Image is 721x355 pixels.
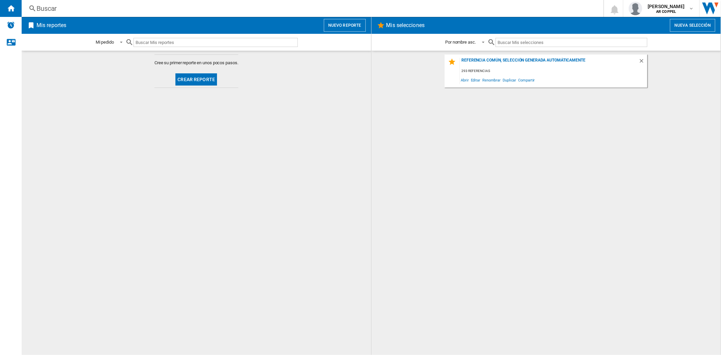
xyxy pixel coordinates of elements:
button: Nuevo reporte [324,19,366,32]
span: Compartir [517,75,536,85]
h2: Mis selecciones [385,19,426,32]
span: Cree su primer reporte en unos pocos pasos. [154,60,238,66]
div: Mi pedido [96,40,114,45]
input: Buscar Mis reportes [134,38,298,47]
div: Borrar [639,58,647,67]
div: 293 referencias [460,67,647,75]
div: Buscar [37,4,586,13]
img: profile.jpg [629,2,642,15]
span: [PERSON_NAME] [648,3,684,10]
span: Duplicar [502,75,517,85]
b: AR COPPEL [656,9,676,14]
span: Abrir [460,75,470,85]
img: alerts-logo.svg [7,21,15,29]
span: Renombrar [481,75,502,85]
button: Crear reporte [175,73,217,86]
div: Referencia común, selección generada automáticamente [460,58,639,67]
button: Nueva selección [670,19,715,32]
span: Editar [470,75,481,85]
input: Buscar Mis selecciones [496,38,647,47]
div: Por nombre asc. [445,40,476,45]
h2: Mis reportes [35,19,68,32]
